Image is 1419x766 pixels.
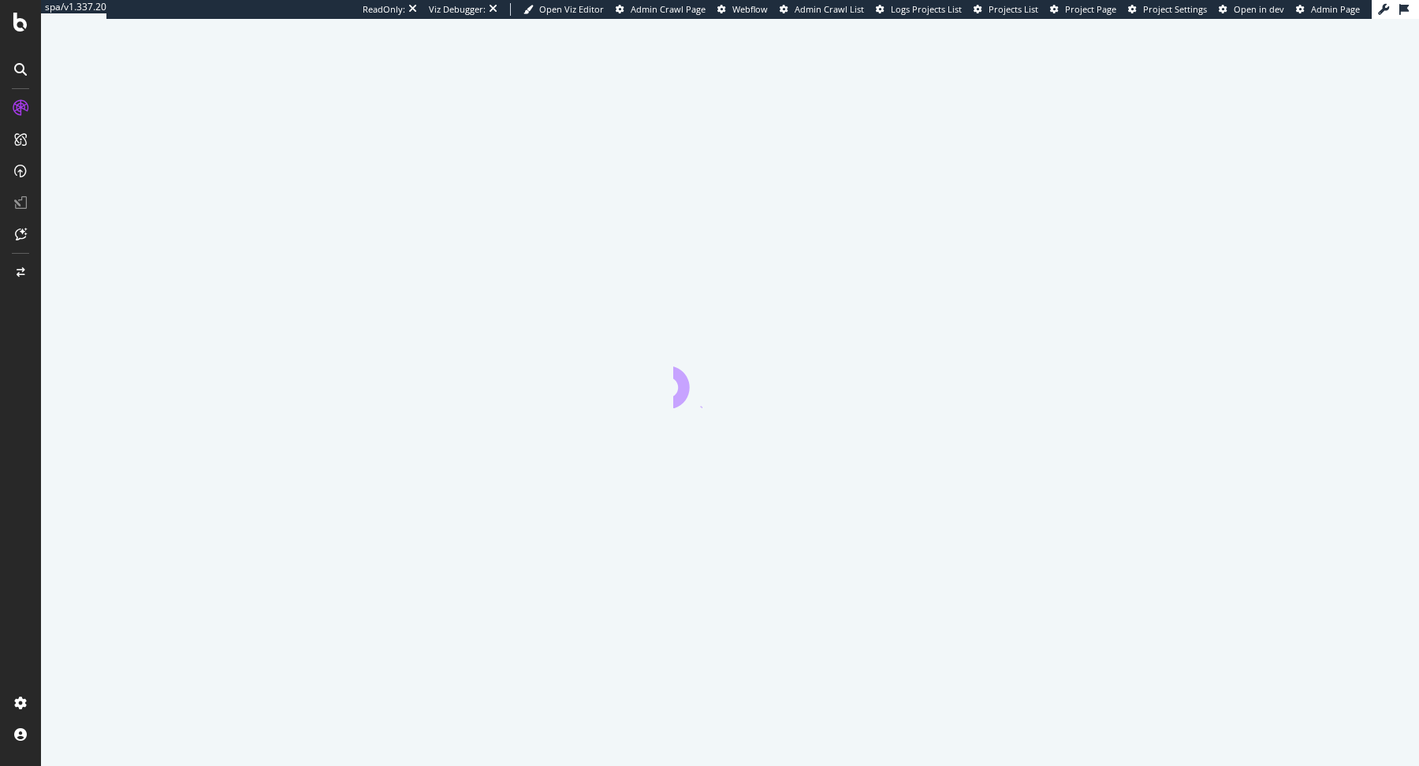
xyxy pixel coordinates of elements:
[891,3,962,15] span: Logs Projects List
[363,3,405,16] div: ReadOnly:
[631,3,706,15] span: Admin Crawl Page
[989,3,1038,15] span: Projects List
[1050,3,1116,16] a: Project Page
[1143,3,1207,15] span: Project Settings
[795,3,864,15] span: Admin Crawl List
[1219,3,1284,16] a: Open in dev
[732,3,768,15] span: Webflow
[1234,3,1284,15] span: Open in dev
[539,3,604,15] span: Open Viz Editor
[1311,3,1360,15] span: Admin Page
[780,3,864,16] a: Admin Crawl List
[1128,3,1207,16] a: Project Settings
[429,3,486,16] div: Viz Debugger:
[1065,3,1116,15] span: Project Page
[523,3,604,16] a: Open Viz Editor
[616,3,706,16] a: Admin Crawl Page
[673,351,787,408] div: animation
[717,3,768,16] a: Webflow
[1296,3,1360,16] a: Admin Page
[876,3,962,16] a: Logs Projects List
[974,3,1038,16] a: Projects List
